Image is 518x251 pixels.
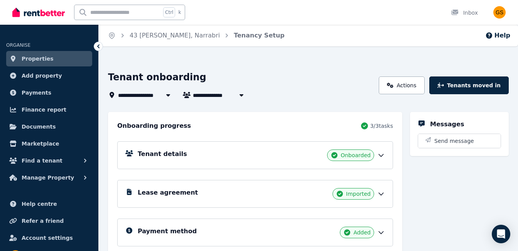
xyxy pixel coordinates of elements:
[451,9,478,17] div: Inbox
[6,136,92,151] a: Marketplace
[22,71,62,80] span: Add property
[22,122,56,131] span: Documents
[6,85,92,100] a: Payments
[22,105,66,114] span: Finance report
[138,188,198,197] h5: Lease agreement
[430,120,464,129] h5: Messages
[370,122,393,130] span: 3 / 3 tasks
[22,54,54,63] span: Properties
[6,213,92,229] a: Refer a friend
[108,71,206,83] h1: Tenant onboarding
[434,137,474,145] span: Send message
[99,25,294,46] nav: Breadcrumb
[6,170,92,185] button: Manage Property
[22,216,64,226] span: Refer a friend
[379,76,425,94] a: Actions
[22,199,57,209] span: Help centre
[6,51,92,66] a: Properties
[6,230,92,246] a: Account settings
[163,7,175,17] span: Ctrl
[130,32,220,39] a: 43 [PERSON_NAME], Narrabri
[22,139,59,148] span: Marketplace
[178,9,181,15] span: k
[485,31,510,40] button: Help
[418,134,501,148] button: Send message
[12,7,65,18] img: RentBetter
[6,68,92,83] a: Add property
[22,88,51,97] span: Payments
[429,76,509,94] button: Tenants moved in
[138,149,187,159] h5: Tenant details
[341,151,371,159] span: Onboarded
[6,119,92,134] a: Documents
[492,225,510,243] div: Open Intercom Messenger
[138,227,197,236] h5: Payment method
[22,156,62,165] span: Find a tenant
[117,121,191,131] h2: Onboarding progress
[22,233,73,243] span: Account settings
[493,6,506,19] img: Gemmalee Stevenson
[6,196,92,212] a: Help centre
[234,31,285,40] span: Tenancy Setup
[6,153,92,168] button: Find a tenant
[22,173,74,182] span: Manage Property
[6,102,92,117] a: Finance report
[6,42,30,48] span: ORGANISE
[353,229,371,236] span: Added
[346,190,371,198] span: Imported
